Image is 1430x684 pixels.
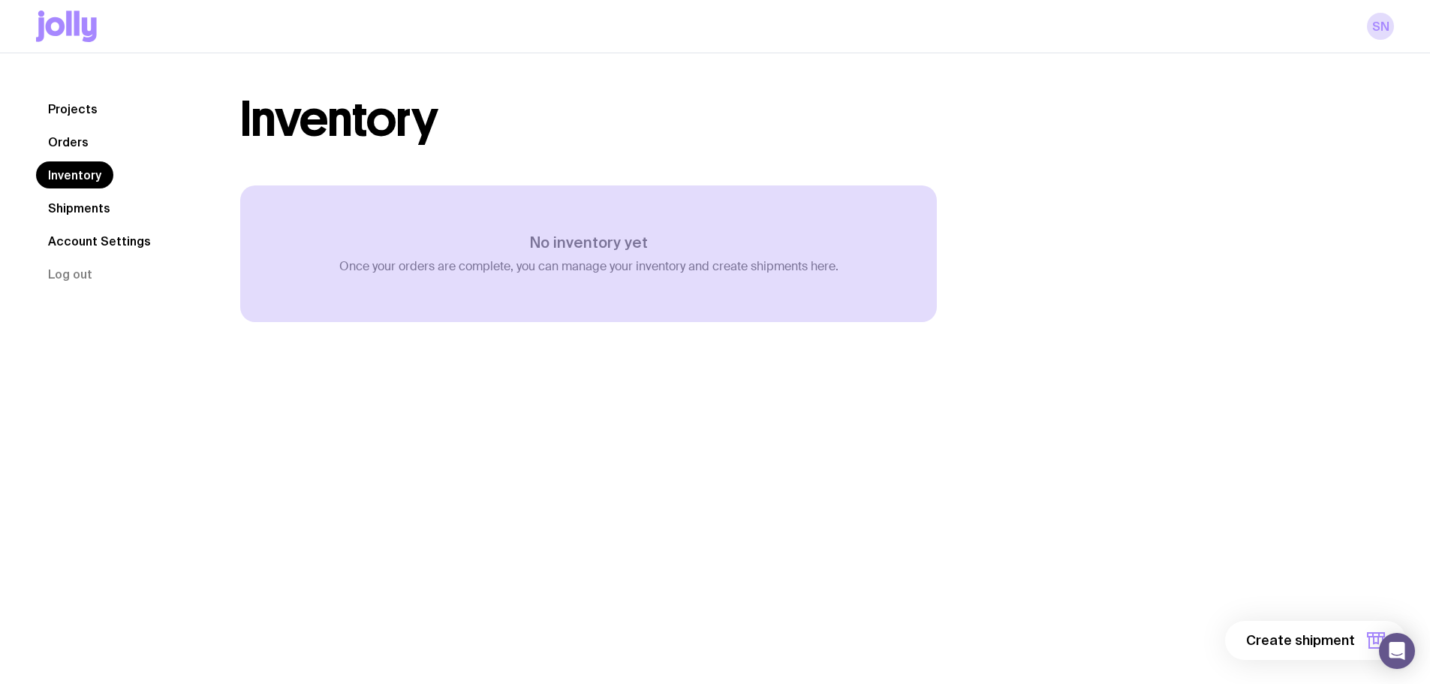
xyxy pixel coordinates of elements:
[36,95,110,122] a: Projects
[339,234,838,252] h3: No inventory yet
[1367,13,1394,40] a: SN
[36,128,101,155] a: Orders
[339,259,838,274] p: Once your orders are complete, you can manage your inventory and create shipments here.
[1225,621,1406,660] button: Create shipment
[36,161,113,188] a: Inventory
[1379,633,1415,669] div: Open Intercom Messenger
[36,194,122,221] a: Shipments
[36,261,104,288] button: Log out
[1246,631,1355,649] span: Create shipment
[36,227,163,255] a: Account Settings
[240,95,438,143] h1: Inventory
